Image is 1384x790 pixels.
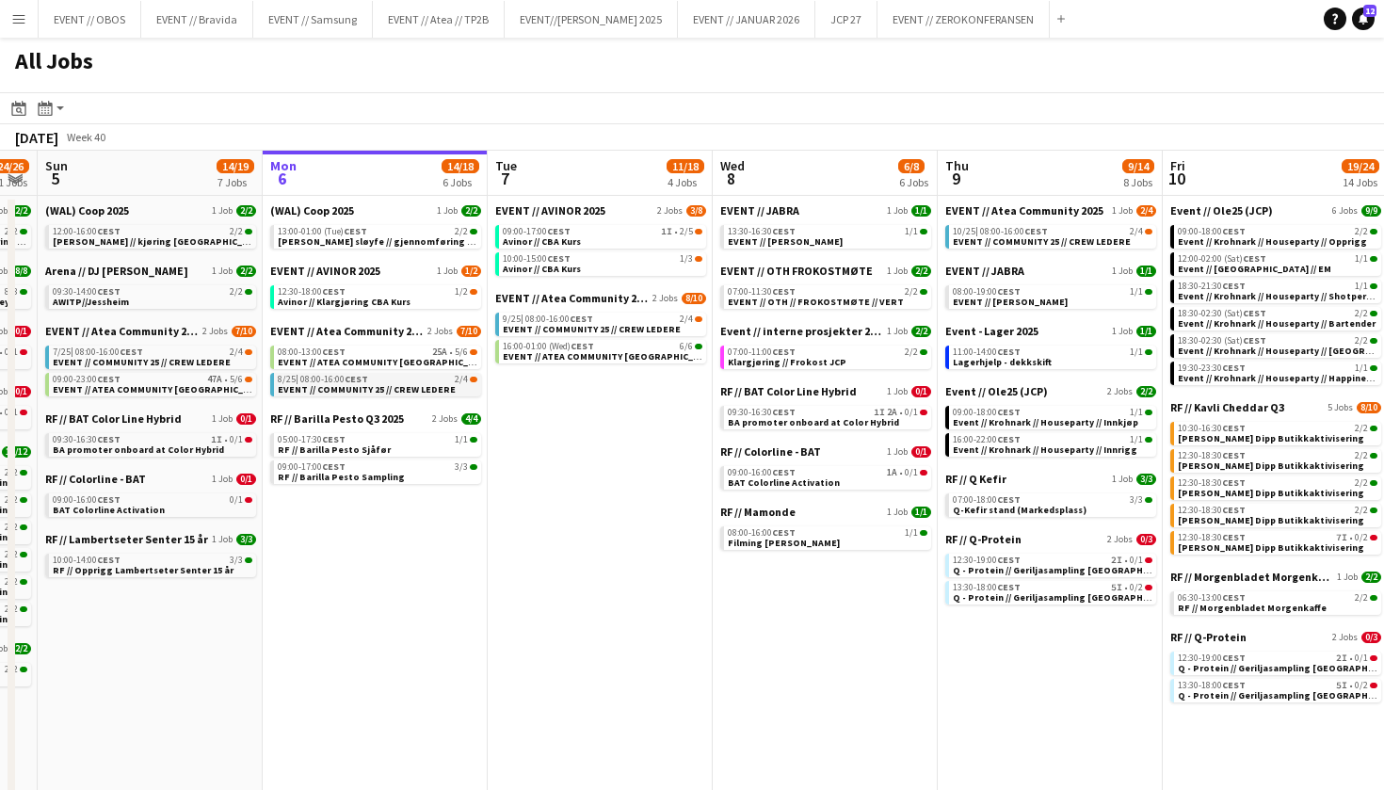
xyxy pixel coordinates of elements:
[373,1,505,38] button: EVENT // Atea // TP2B
[212,266,233,277] span: 1 Job
[953,235,1131,248] span: EVENT // COMMUNITY 25 // CREW LEDERE
[230,287,243,297] span: 2/2
[887,205,908,217] span: 1 Job
[503,254,571,264] span: 10:00-15:00
[547,225,571,237] span: CEST
[5,347,18,357] span: 0/1
[1355,424,1368,433] span: 2/2
[45,324,199,338] span: EVENT // Atea Community 2025
[1178,362,1377,383] a: 19:30-23:30CEST1/1Event // Krohnark // Houseparty // Happiness nurse
[720,444,821,459] span: RF // Colorline - BAT
[11,266,31,277] span: 8/8
[45,203,256,264] div: (WAL) Coop 20251 Job2/212:00-16:00CEST2/2[PERSON_NAME] // kjøring [GEOGRAPHIC_DATA] - [GEOGRAPHIC...
[236,266,256,277] span: 2/2
[1243,334,1266,347] span: CEST
[720,264,873,278] span: EVENT // OTH FROKOSTMØTE
[300,375,368,384] span: 08:00-16:00
[945,324,1038,338] span: Event - Lager 2025
[686,205,706,217] span: 3/8
[945,324,1156,338] a: Event - Lager 20251 Job1/1
[945,384,1156,472] div: Event // Ole25 (JCP)2 Jobs2/209:00-18:00CEST1/1Event // Krohnark // Houseparty // Innkjøp16:00-22...
[680,314,693,324] span: 2/4
[503,225,702,247] a: 09:00-17:00CEST1I•2/5Avinor // CBA Kurs
[720,444,931,505] div: RF // Colorline - BAT1 Job0/109:00-16:00CEST1A•0/1BAT Colorline Activation
[1107,386,1133,397] span: 2 Jobs
[278,346,477,367] a: 08:00-13:00CEST25A•5/6EVENT // ATEA COMMUNITY [GEOGRAPHIC_DATA] // EVENT CREW
[270,203,354,218] span: (WAL) Coop 2025
[678,1,815,38] button: EVENT // JANUAR 2026
[455,375,468,384] span: 2/4
[455,435,468,444] span: 1/1
[1112,205,1133,217] span: 1 Job
[887,266,908,277] span: 1 Job
[45,411,256,472] div: RF // BAT Color Line Hybrid1 Job0/109:30-16:30CEST1I•0/1BA promoter onboard at Color Hybrid
[45,324,256,411] div: EVENT // Atea Community 20252 Jobs7/107/25|08:00-16:00CEST2/4EVENT // COMMUNITY 25 // CREW LEDERE...
[1178,309,1266,318] span: 18:30-02:30 (Sat)
[278,285,477,307] a: 12:30-18:00CEST1/2Avinor // Klargjøring CBA Kurs
[270,264,481,278] a: EVENT // AVINOR 20251 Job1/2
[11,205,31,217] span: 2/2
[71,346,73,358] span: |
[521,313,523,325] span: |
[270,411,404,426] span: RF // Barilla Pesto Q3 2025
[1355,363,1368,373] span: 1/1
[728,285,927,307] a: 07:00-11:30CEST2/2EVENT // OTH // FROKOSTMØTE // VERT
[236,205,256,217] span: 2/2
[53,435,252,444] div: •
[661,227,672,236] span: 1I
[53,235,371,248] span: Rosa sløyfe // kjøring Stavanger - Kristiansand
[1222,449,1246,461] span: CEST
[887,326,908,337] span: 1 Job
[232,326,256,337] span: 7/10
[720,264,931,278] a: EVENT // OTH FROKOSTMØTE1 Job2/2
[1332,205,1358,217] span: 6 Jobs
[772,225,796,237] span: CEST
[53,287,121,297] span: 09:30-14:00
[45,264,188,278] span: Arena // DJ Walkie
[278,435,346,444] span: 05:00-17:30
[344,225,367,237] span: CEST
[1170,203,1381,218] a: Event // Ole25 (JCP)6 Jobs9/9
[1170,400,1381,570] div: RF // Kavli Cheddar Q35 Jobs8/1010:30-16:30CEST2/2[PERSON_NAME] Dipp Butikkaktivisering12:30-18:3...
[547,252,571,265] span: CEST
[53,435,121,444] span: 09:30-16:30
[1178,235,1367,248] span: Event // Krohnark // Houseparty // Opprigg
[1178,252,1377,274] a: 12:00-02:00 (Sat)CEST1/1Event // [GEOGRAPHIC_DATA] // EM
[278,443,391,456] span: RF // Barilla Pesto Sjåfør
[1136,386,1156,397] span: 2/2
[270,411,481,488] div: RF // Barilla Pesto Q3 20252 Jobs4/405:00-17:30CEST1/1RF // Barilla Pesto Sjåfør09:00-17:00CEST3/...
[53,346,252,367] a: 7/25|08:00-16:00CEST2/4EVENT // COMMUNITY 25 // CREW LEDERE
[1355,227,1368,236] span: 2/2
[1130,227,1143,236] span: 2/4
[953,356,1052,368] span: Lagerhjelp - dekkskift
[877,1,1050,38] button: EVENT // ZEROKONFERANSEN
[1130,287,1143,297] span: 1/1
[97,433,121,445] span: CEST
[1355,254,1368,264] span: 1/1
[657,205,683,217] span: 2 Jobs
[53,227,121,236] span: 12:00-16:00
[270,203,481,264] div: (WAL) Coop 20251 Job2/213:00-01:00 (Tue)CEST2/2[PERSON_NAME] sløyfe // gjennomføring [GEOGRAPHIC_...
[1178,336,1266,346] span: 18:30-02:30 (Sat)
[75,347,143,357] span: 08:00-16:00
[495,291,706,367] div: EVENT // Atea Community 20252 Jobs8/109/25|08:00-16:00CEST2/4EVENT // COMMUNITY 25 // CREW LEDERE...
[953,225,1152,247] a: 10/25|08:00-16:00CEST2/4EVENT // COMMUNITY 25 // CREW LEDERE
[887,408,897,417] span: 2A
[945,264,1024,278] span: EVENT // JABRA
[230,435,243,444] span: 0/1
[503,340,702,362] a: 16:00-01:00 (Wed)CEST6/6EVENT // ATEA COMMUNITY [GEOGRAPHIC_DATA] // EVENT CREW
[45,411,256,426] a: RF // BAT Color Line Hybrid1 Job0/1
[278,460,477,482] a: 09:00-17:00CEST3/3RF // Barilla Pesto Sampling
[278,227,367,236] span: 13:00-01:00 (Tue)
[1136,205,1156,217] span: 2/4
[720,384,931,444] div: RF // BAT Color Line Hybrid1 Job0/109:30-16:30CEST1I2A•0/1BA promoter onboard at Color Hybrid
[1178,225,1377,247] a: 09:00-18:00CEST2/2Event // Krohnark // Houseparty // Opprigg
[1222,280,1246,292] span: CEST
[728,347,796,357] span: 07:00-11:00
[1178,363,1246,373] span: 19:30-23:30
[1178,263,1331,275] span: Event // Krohnark // EM
[720,203,799,218] span: EVENT // JABRA
[1178,282,1246,291] span: 18:30-21:30
[1355,451,1368,460] span: 2/2
[53,383,336,395] span: EVENT // ATEA COMMUNITY OSLO // EVENT CREW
